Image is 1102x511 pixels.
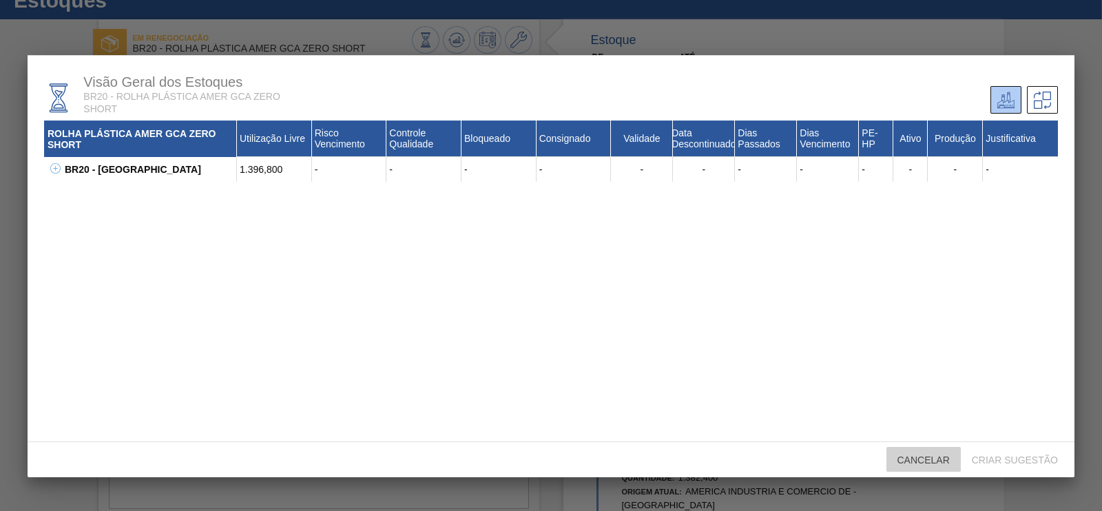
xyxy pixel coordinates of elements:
div: ROLHA PLÁSTICA AMER GCA ZERO SHORT [44,121,237,157]
div: Unidade Atual/ Unidades [990,86,1021,114]
div: - [611,157,673,182]
div: Sugestões de Trasferência [1027,86,1058,114]
div: Consignado [537,121,612,157]
div: BR20 - [GEOGRAPHIC_DATA] [61,157,237,182]
div: Data Descontinuado [673,121,735,157]
div: - [983,157,1058,182]
div: - [735,157,797,182]
span: Visão Geral dos Estoques [83,74,242,90]
button: Criar sugestão [961,447,1069,472]
button: Cancelar [886,447,961,472]
span: BR20 - ROLHA PLÁSTICA AMER GCA ZERO SHORT [83,91,280,114]
div: - [312,157,387,182]
div: Utilização Livre [237,121,312,157]
div: Justificativa [983,121,1058,157]
div: - [386,157,461,182]
div: PE-HP [859,121,893,157]
div: Bloqueado [461,121,537,157]
span: Cancelar [886,455,961,466]
div: Risco Vencimento [312,121,387,157]
span: Criar sugestão [961,455,1069,466]
div: Produção [928,121,983,157]
div: - [537,157,612,182]
div: - [797,157,859,182]
div: - [673,157,735,182]
div: Validade [611,121,673,157]
div: Ativo [893,121,928,157]
div: - [893,157,928,182]
div: 1.396,800 [237,157,312,182]
div: Controle Qualidade [386,121,461,157]
div: - [859,157,893,182]
div: - [461,157,537,182]
div: - [928,157,983,182]
div: Dias Passados [735,121,797,157]
div: Dias Vencimento [797,121,859,157]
